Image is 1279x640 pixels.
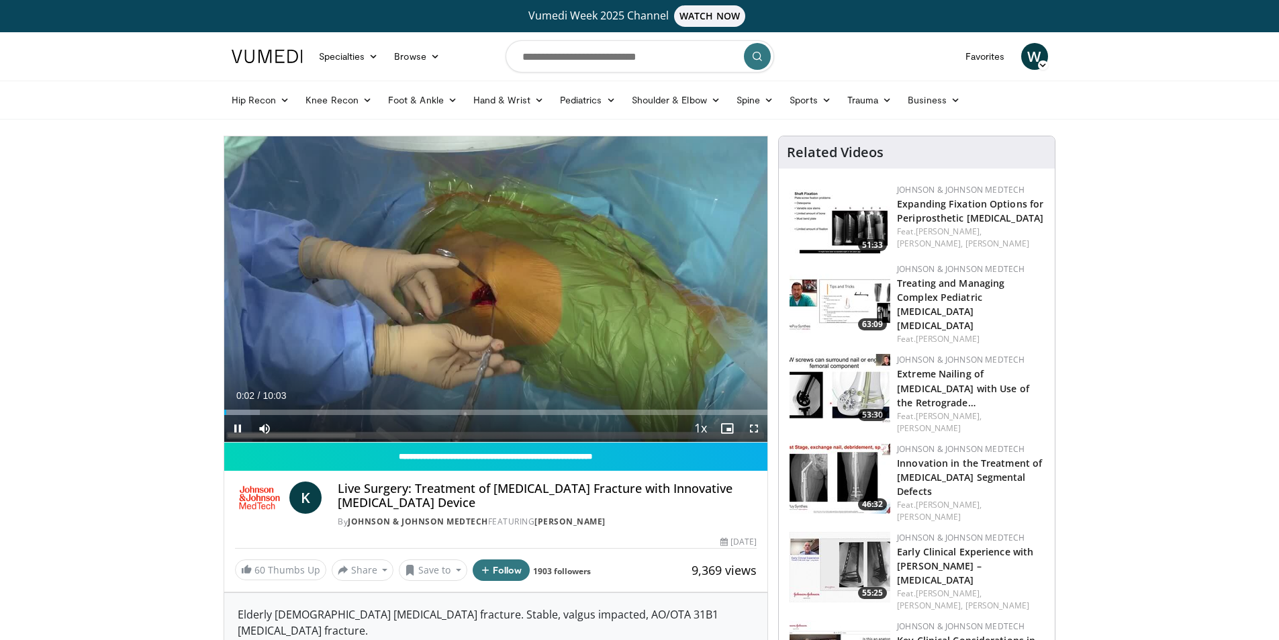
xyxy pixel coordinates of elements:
a: Foot & Ankle [380,87,465,113]
img: 680417f9-8db9-4d12-83e7-1cce226b0ea9.150x105_q85_crop-smart_upscale.jpg [790,443,890,514]
button: Enable picture-in-picture mode [714,415,741,442]
a: Johnson & Johnson MedTech [897,443,1025,455]
a: Early Clinical Experience with [PERSON_NAME] – [MEDICAL_DATA] [897,545,1033,586]
a: Pediatrics [552,87,624,113]
button: Follow [473,559,530,581]
a: [PERSON_NAME] [965,238,1029,249]
span: 51:33 [858,239,887,251]
a: Browse [386,43,448,70]
a: Treating and Managing Complex Pediatric [MEDICAL_DATA] [MEDICAL_DATA] [897,277,1004,332]
div: By FEATURING [338,516,757,528]
div: Progress Bar [224,410,768,415]
a: [PERSON_NAME] [916,333,980,345]
a: [PERSON_NAME] [965,600,1029,611]
div: Feat. [897,410,1044,435]
a: 46:32 [790,443,890,514]
button: Pause [224,415,251,442]
span: 53:30 [858,409,887,421]
div: Feat. [897,333,1044,345]
a: Johnson & Johnson MedTech [897,184,1025,195]
a: 53:30 [790,354,890,424]
a: K [289,482,322,514]
a: [PERSON_NAME], [897,238,963,249]
div: [DATE] [720,536,757,548]
a: [PERSON_NAME] [897,511,961,522]
a: Johnson & Johnson MedTech [897,621,1025,632]
a: Hand & Wrist [465,87,552,113]
a: Johnson & Johnson MedTech [348,516,488,527]
span: 9,369 views [692,562,757,578]
div: Feat. [897,226,1044,250]
a: Spine [728,87,781,113]
img: 5c558fcc-bb29-40aa-b2b8-f6856a840f06.150x105_q85_crop-smart_upscale.jpg [790,263,890,334]
div: Feat. [897,499,1044,523]
a: 1903 followers [533,565,591,577]
span: / [258,390,260,401]
a: [PERSON_NAME], [916,499,982,510]
a: [PERSON_NAME] [897,422,961,434]
a: [PERSON_NAME], [916,226,982,237]
a: Favorites [957,43,1013,70]
a: Shoulder & Elbow [624,87,728,113]
button: Fullscreen [741,415,767,442]
a: Hip Recon [224,87,298,113]
span: 60 [254,563,265,576]
img: 70d3341c-7180-4ac6-a1fb-92ff90186a6e.150x105_q85_crop-smart_upscale.jpg [790,354,890,424]
a: 55:25 [790,532,890,602]
a: Expanding Fixation Options for Periprosthetic [MEDICAL_DATA] [897,197,1043,224]
img: a1fe6fe8-dbe8-4212-b91c-cd16a0105dfe.150x105_q85_crop-smart_upscale.jpg [790,532,890,602]
span: 0:02 [236,390,254,401]
img: 7ec2d18e-f0b9-4258-820e-7cca934779dc.150x105_q85_crop-smart_upscale.jpg [790,184,890,255]
a: Johnson & Johnson MedTech [897,532,1025,543]
span: 63:09 [858,318,887,330]
span: WATCH NOW [674,5,745,27]
a: [PERSON_NAME], [916,588,982,599]
h4: Related Videos [787,144,884,161]
h4: Live Surgery: Treatment of [MEDICAL_DATA] Fracture with Innovative [MEDICAL_DATA] Device [338,482,757,510]
button: Save to [399,559,467,581]
input: Search topics, interventions [506,40,774,73]
a: 63:09 [790,263,890,334]
span: 55:25 [858,587,887,599]
a: Specialties [311,43,387,70]
a: [PERSON_NAME], [897,600,963,611]
button: Mute [251,415,278,442]
span: 46:32 [858,498,887,510]
a: Johnson & Johnson MedTech [897,263,1025,275]
a: [PERSON_NAME], [916,410,982,422]
div: Elderly [DEMOGRAPHIC_DATA] [MEDICAL_DATA] fracture. Stable, valgus impacted, AO/OTA 31B1 [MEDICAL... [238,606,755,639]
a: Business [900,87,968,113]
div: Feat. [897,588,1044,612]
span: 10:03 [263,390,286,401]
a: Extreme Nailing of [MEDICAL_DATA] with Use of the Retrograde… [897,367,1029,408]
video-js: Video Player [224,136,768,443]
button: Share [332,559,394,581]
img: Johnson & Johnson MedTech [235,482,285,514]
a: 60 Thumbs Up [235,559,326,580]
a: [PERSON_NAME] [534,516,606,527]
a: Vumedi Week 2025 ChannelWATCH NOW [234,5,1046,27]
a: Knee Recon [297,87,380,113]
img: VuMedi Logo [232,50,303,63]
a: Sports [781,87,839,113]
a: Trauma [839,87,900,113]
button: Playback Rate [687,415,714,442]
a: Innovation in the Treatment of [MEDICAL_DATA] Segmental Defects [897,457,1042,498]
a: 51:33 [790,184,890,255]
a: Johnson & Johnson MedTech [897,354,1025,365]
